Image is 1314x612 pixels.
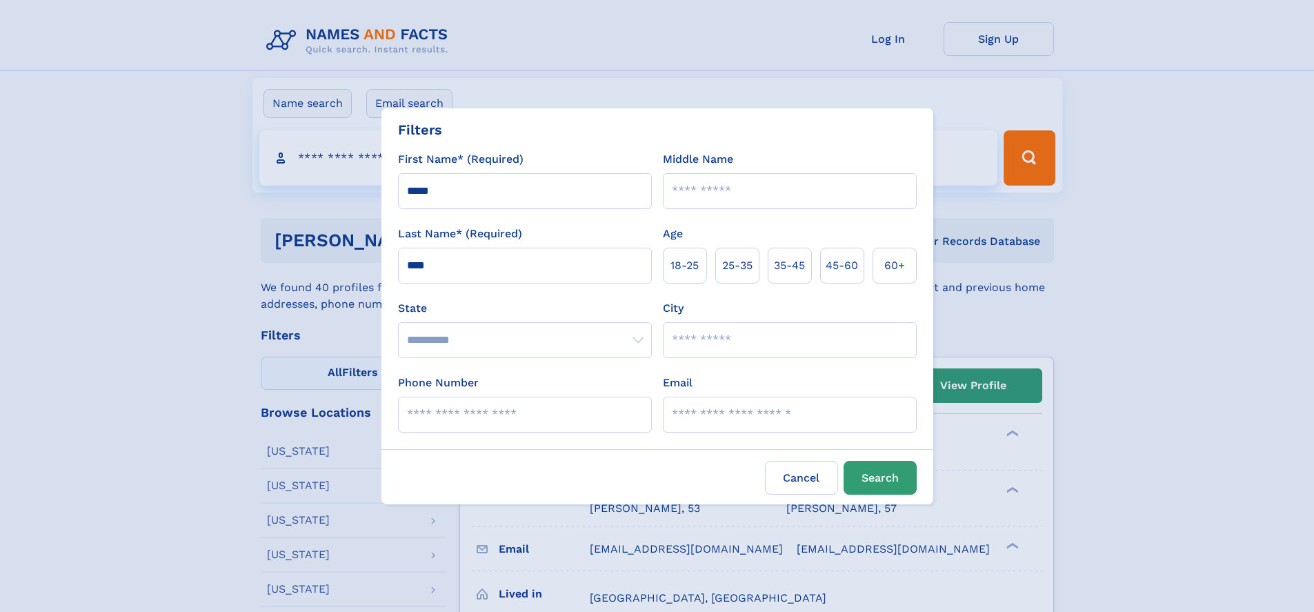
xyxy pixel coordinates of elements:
label: Cancel [765,461,838,495]
span: 25‑35 [722,257,753,274]
label: State [398,300,652,317]
label: Last Name* (Required) [398,226,522,242]
label: Email [663,375,693,391]
label: Age [663,226,683,242]
label: First Name* (Required) [398,151,524,168]
label: Phone Number [398,375,479,391]
span: 35‑45 [774,257,805,274]
span: 60+ [884,257,905,274]
label: Middle Name [663,151,733,168]
span: 18‑25 [670,257,699,274]
div: Filters [398,119,442,140]
button: Search [844,461,917,495]
span: 45‑60 [826,257,858,274]
label: City [663,300,684,317]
